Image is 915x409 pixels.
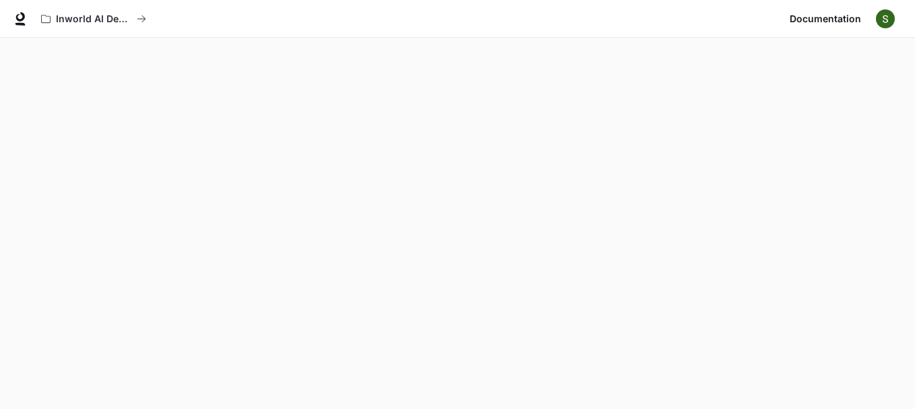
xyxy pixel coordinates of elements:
span: Documentation [790,11,861,28]
img: User avatar [876,9,895,28]
a: Documentation [784,5,866,32]
button: User avatar [872,5,899,32]
p: Inworld AI Demos [56,13,131,25]
button: All workspaces [35,5,152,32]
